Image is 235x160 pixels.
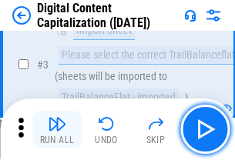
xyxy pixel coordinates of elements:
[131,111,180,148] button: Skip
[146,115,165,133] img: Skip
[204,6,223,25] img: Settings menu
[146,135,166,145] div: Skip
[40,135,75,145] div: Run All
[12,6,31,25] img: Back
[73,22,135,40] div: Import Sheet
[95,135,118,145] div: Undo
[97,115,116,133] img: Undo
[184,9,196,22] img: Support
[37,1,178,30] div: Digital Content Capitalization ([DATE])
[82,111,131,148] button: Undo
[48,115,66,133] img: Run All
[193,117,217,142] img: Main button
[59,88,179,107] div: TrailBalanceFlat - imported
[32,111,82,148] button: Run All
[37,58,49,71] span: # 3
